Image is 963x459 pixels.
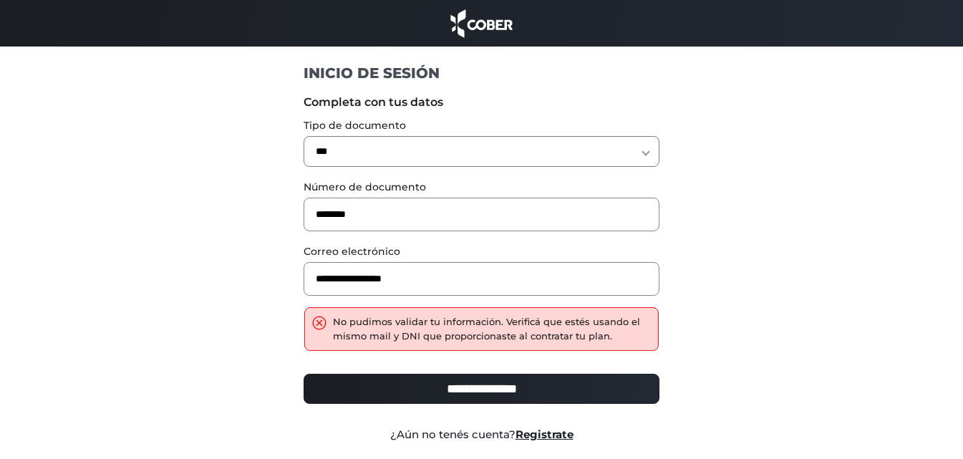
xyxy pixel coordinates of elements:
div: No pudimos validar tu información. Verificá que estés usando el mismo mail y DNI que proporcionas... [333,315,651,343]
img: cober_marca.png [447,7,517,39]
h1: INICIO DE SESIÓN [304,64,659,82]
div: ¿Aún no tenés cuenta? [293,427,670,443]
label: Número de documento [304,180,659,195]
label: Tipo de documento [304,118,659,133]
a: Registrate [516,427,574,441]
label: Completa con tus datos [304,94,659,111]
label: Correo electrónico [304,244,659,259]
